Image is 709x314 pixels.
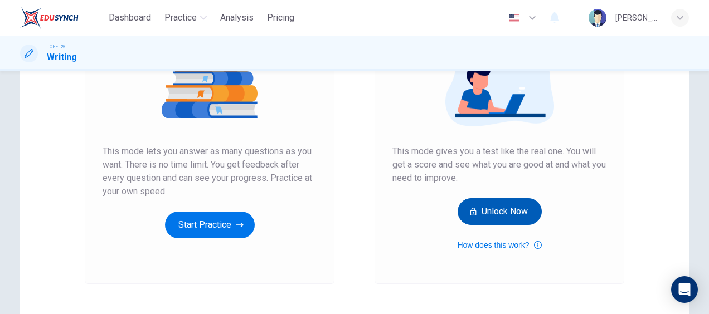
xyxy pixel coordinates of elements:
[47,43,65,51] span: TOEFL®
[263,8,299,28] button: Pricing
[216,8,258,28] button: Analysis
[103,145,317,198] span: This mode lets you answer as many questions as you want. There is no time limit. You get feedback...
[457,238,541,252] button: How does this work?
[160,8,211,28] button: Practice
[165,212,255,238] button: Start Practice
[507,14,521,22] img: en
[20,7,104,29] a: EduSynch logo
[164,11,197,24] span: Practice
[20,7,79,29] img: EduSynch logo
[47,51,77,64] h1: Writing
[458,198,542,225] button: Unlock Now
[392,145,606,185] span: This mode gives you a test like the real one. You will get a score and see what you are good at a...
[615,11,658,24] div: [PERSON_NAME]
[267,11,294,24] span: Pricing
[671,276,698,303] div: Open Intercom Messenger
[220,11,254,24] span: Analysis
[109,11,151,24] span: Dashboard
[104,8,156,28] button: Dashboard
[589,9,606,27] img: Profile picture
